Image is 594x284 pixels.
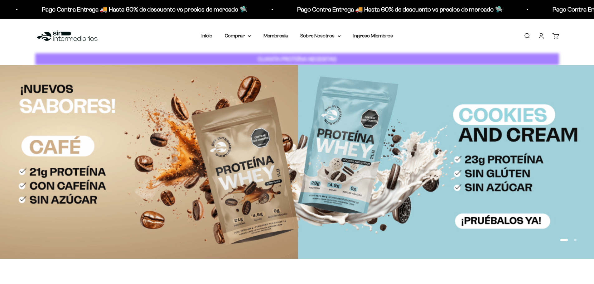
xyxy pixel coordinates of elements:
a: Ingreso Miembros [353,33,393,38]
p: Pago Contra Entrega 🚚 Hasta 60% de descuento vs precios de mercado 🛸 [297,4,503,14]
strong: CUANTA PROTEÍNA NECESITAS [258,56,336,62]
p: Pago Contra Entrega 🚚 Hasta 60% de descuento vs precios de mercado 🛸 [42,4,247,14]
a: Membresía [263,33,288,38]
summary: Comprar [225,32,251,40]
summary: Sobre Nosotros [300,32,341,40]
a: Inicio [201,33,212,38]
